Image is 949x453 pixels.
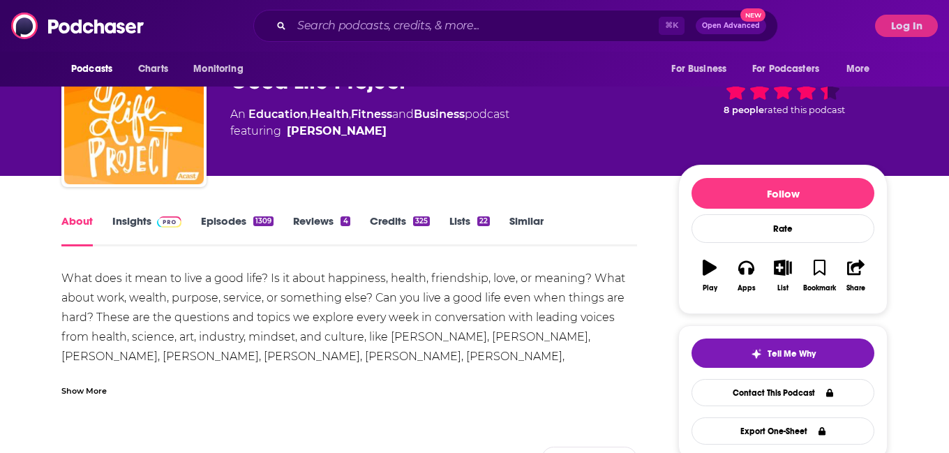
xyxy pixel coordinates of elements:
button: Bookmark [801,251,837,301]
button: Play [692,251,728,301]
span: New [740,8,765,22]
button: open menu [743,56,839,82]
img: Good Life Project [64,45,204,184]
span: featuring [230,123,509,140]
div: Apps [738,284,756,292]
span: Monitoring [193,59,243,79]
div: Rate [692,214,874,243]
a: Education [248,107,308,121]
span: For Podcasters [752,59,819,79]
a: About [61,214,93,246]
img: tell me why sparkle [751,348,762,359]
div: List [777,284,789,292]
span: and [392,107,414,121]
button: open menu [662,56,744,82]
button: open menu [61,56,130,82]
button: Export One-Sheet [692,417,874,445]
span: rated this podcast [764,105,845,115]
button: Share [838,251,874,301]
div: An podcast [230,106,509,140]
a: Credits325 [370,214,430,246]
a: Jonathan Fields [287,123,387,140]
img: Podchaser Pro [157,216,181,228]
span: Tell Me Why [768,348,816,359]
div: 8 peoplerated this podcast [678,54,888,141]
div: Bookmark [803,284,836,292]
span: More [846,59,870,79]
div: 4 [341,216,350,226]
button: Open AdvancedNew [696,17,766,34]
span: Podcasts [71,59,112,79]
a: Charts [129,56,177,82]
span: , [349,107,351,121]
span: 8 people [724,105,764,115]
button: Follow [692,178,874,209]
a: Similar [509,214,544,246]
button: open menu [184,56,261,82]
button: tell me why sparkleTell Me Why [692,339,874,368]
span: ⌘ K [659,17,685,35]
div: 1309 [253,216,274,226]
div: 22 [477,216,490,226]
a: Contact This Podcast [692,379,874,406]
input: Search podcasts, credits, & more... [292,15,659,37]
span: Charts [138,59,168,79]
a: Business [414,107,465,121]
a: Lists22 [449,214,490,246]
a: Reviews4 [293,214,350,246]
a: InsightsPodchaser Pro [112,214,181,246]
button: List [765,251,801,301]
img: Podchaser - Follow, Share and Rate Podcasts [11,13,145,39]
div: Play [703,284,717,292]
span: , [308,107,310,121]
span: For Business [671,59,726,79]
a: Episodes1309 [201,214,274,246]
a: Fitness [351,107,392,121]
div: 325 [413,216,430,226]
button: Log In [875,15,938,37]
div: Share [846,284,865,292]
a: Health [310,107,349,121]
button: Apps [728,251,764,301]
div: Search podcasts, credits, & more... [253,10,778,42]
span: Open Advanced [702,22,760,29]
button: open menu [837,56,888,82]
